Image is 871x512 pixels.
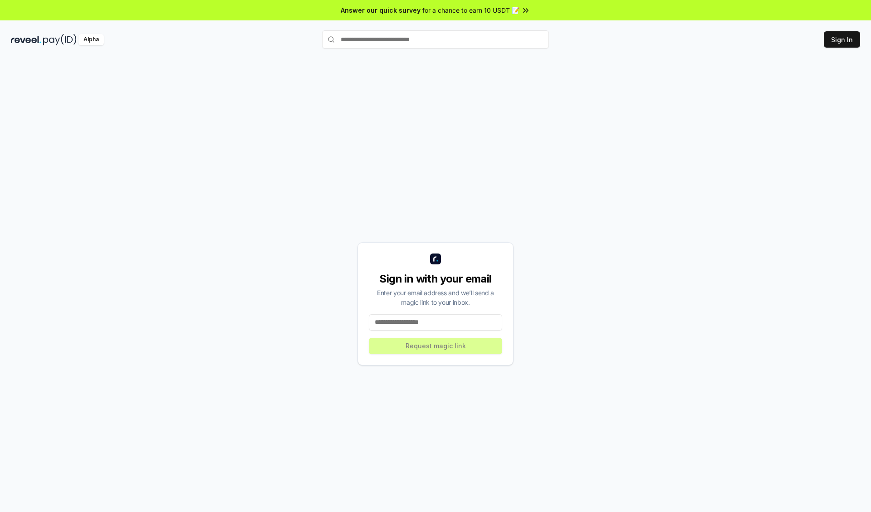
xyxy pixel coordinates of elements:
span: for a chance to earn 10 USDT 📝 [422,5,519,15]
div: Enter your email address and we’ll send a magic link to your inbox. [369,288,502,307]
img: pay_id [43,34,77,45]
div: Alpha [78,34,104,45]
img: logo_small [430,254,441,264]
div: Sign in with your email [369,272,502,286]
img: reveel_dark [11,34,41,45]
button: Sign In [824,31,860,48]
span: Answer our quick survey [341,5,421,15]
